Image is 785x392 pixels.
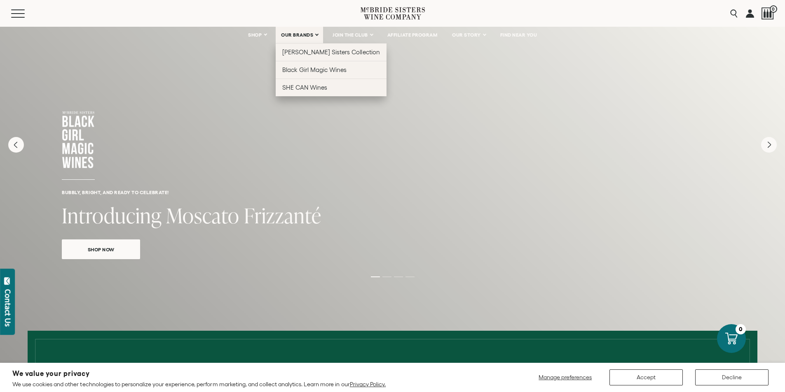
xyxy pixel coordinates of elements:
button: Manage preferences [534,369,597,385]
button: Decline [695,369,769,385]
h2: We value your privacy [12,370,386,377]
span: JOIN THE CLUB [333,32,368,38]
p: We use cookies and other technologies to personalize your experience, perform marketing, and coll... [12,380,386,388]
a: AFFILIATE PROGRAM [382,27,443,43]
span: SHE CAN Wines [282,84,327,91]
a: OUR BRANDS [276,27,323,43]
span: FIND NEAR YOU [500,32,537,38]
a: OUR STORY [447,27,491,43]
span: AFFILIATE PROGRAM [387,32,438,38]
span: OUR STORY [452,32,481,38]
a: Privacy Policy. [350,381,386,387]
span: SHOP [248,32,262,38]
a: [PERSON_NAME] Sisters Collection [276,43,387,61]
span: Manage preferences [539,374,592,380]
button: Previous [8,137,24,153]
li: Page dot 2 [382,276,391,277]
span: [PERSON_NAME] Sisters Collection [282,49,380,56]
div: Contact Us [4,289,12,327]
span: 0 [770,5,777,13]
a: SHE CAN Wines [276,79,387,96]
button: Mobile Menu Trigger [11,9,41,18]
li: Page dot 3 [394,276,403,277]
span: Shop Now [73,245,129,254]
a: Shop Now [62,239,140,259]
h6: Bubbly, bright, and ready to celebrate! [62,190,723,195]
span: Frizzanté [244,201,321,230]
button: Next [761,137,777,153]
li: Page dot 1 [371,276,380,277]
span: Moscato [166,201,239,230]
div: 0 [736,324,746,334]
span: Black Girl Magic Wines [282,66,347,73]
span: OUR BRANDS [281,32,313,38]
a: Black Girl Magic Wines [276,61,387,79]
span: Introducing [62,201,162,230]
a: FIND NEAR YOU [495,27,543,43]
button: Accept [609,369,683,385]
li: Page dot 4 [405,276,415,277]
a: SHOP [243,27,272,43]
a: JOIN THE CLUB [327,27,378,43]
